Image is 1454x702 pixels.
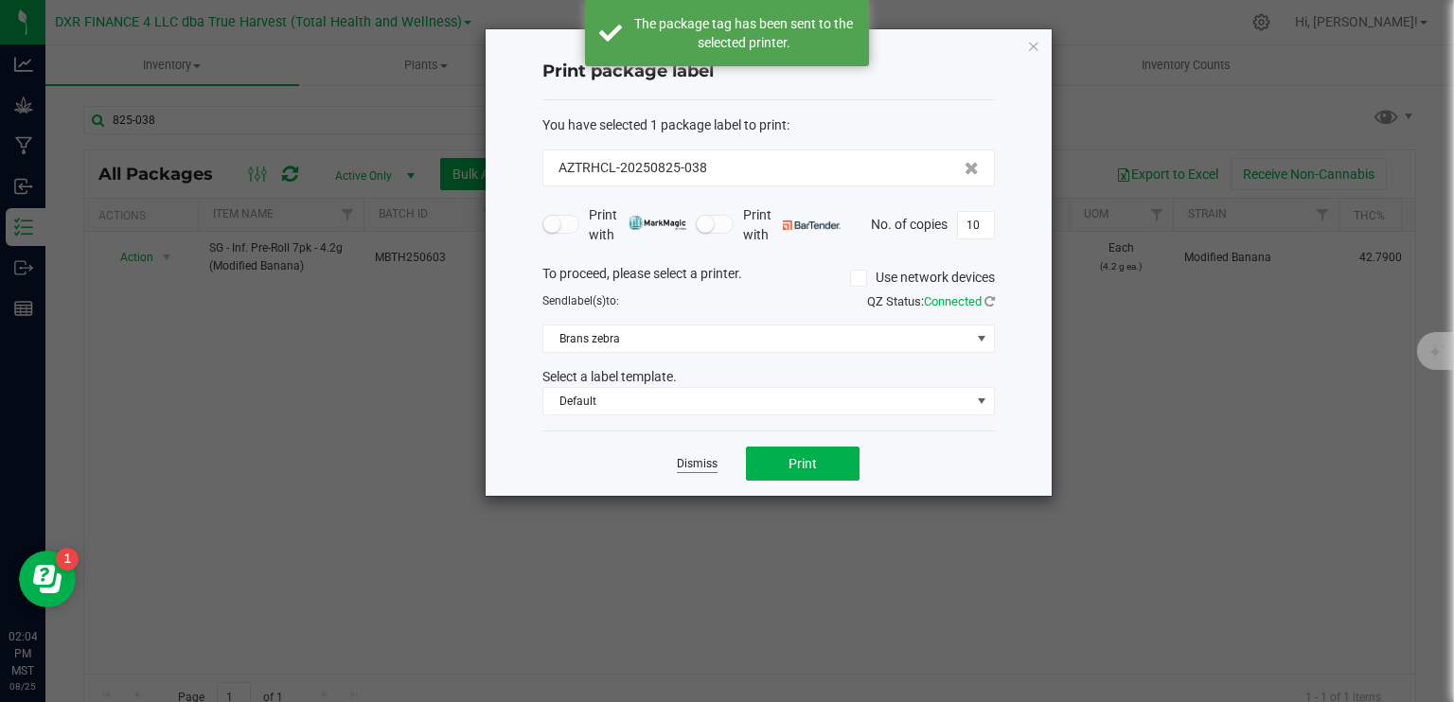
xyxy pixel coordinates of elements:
[543,388,970,414] span: Default
[56,548,79,570] iframe: Resource center unread badge
[677,456,718,472] a: Dismiss
[871,216,948,231] span: No. of copies
[789,456,817,471] span: Print
[746,447,860,481] button: Print
[528,264,1009,292] div: To proceed, please select a printer.
[743,205,841,245] span: Print with
[867,294,995,308] span: QZ Status:
[542,60,995,84] h4: Print package label
[783,220,841,230] img: bartender.png
[568,294,606,307] span: label(s)
[528,367,1009,387] div: Select a label template.
[542,117,787,132] span: You have selected 1 package label to print
[542,294,619,307] span: Send to:
[589,205,686,245] span: Print with
[19,551,76,607] iframe: Resource center
[543,325,970,352] span: Brans zebra
[924,294,982,308] span: Connected
[850,268,995,288] label: Use network devices
[559,158,707,178] span: AZTRHCL-20250825-038
[632,14,855,52] div: The package tag has been sent to the selected printer.
[629,216,686,230] img: mark_magic_cybra.png
[542,115,995,135] div: :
